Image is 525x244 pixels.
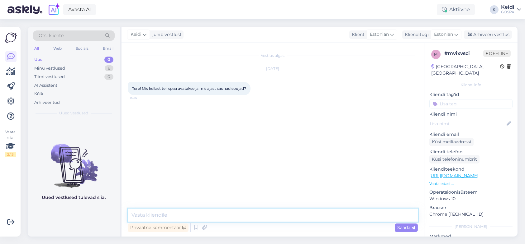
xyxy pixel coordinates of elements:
div: juhib vestlust [150,31,182,38]
img: explore-ai [47,3,60,16]
span: Estonian [370,31,389,38]
p: Kliendi tag'id [429,91,513,98]
div: 2 / 3 [5,152,16,157]
span: Saada [397,225,415,230]
p: Brauser [429,205,513,211]
span: 15:25 [130,95,153,100]
div: # mvixvsci [444,50,483,57]
a: [URL][DOMAIN_NAME] [429,173,478,178]
span: Keidi [131,31,141,38]
div: Keidi [501,5,514,10]
div: Klienditugi [402,31,429,38]
span: Offline [483,50,511,57]
div: All [33,44,40,53]
div: K [490,5,499,14]
p: Chrome [TECHNICAL_ID] [429,211,513,218]
div: Vestlus algas [128,53,418,58]
input: Lisa nimi [430,120,505,127]
span: m [434,52,438,57]
p: Uued vestlused tulevad siia. [42,194,106,201]
a: Avasta AI [63,4,96,15]
p: Operatsioonisüsteem [429,189,513,196]
div: 8 [105,65,113,71]
a: KeidiGOSPA [501,5,521,15]
div: GOSPA [501,10,514,15]
span: Otsi kliente [39,32,64,39]
p: Märkmed [429,233,513,240]
div: AI Assistent [34,82,57,89]
span: Tere! Mis kellast teil spaa avatakse ja mis ajast saunad soojad? [132,86,246,91]
div: Tiimi vestlused [34,74,65,80]
div: Aktiivne [437,4,475,15]
div: 0 [104,57,113,63]
div: Küsi meiliaadressi [429,138,474,146]
div: [PERSON_NAME] [429,224,513,229]
div: Vaata siia [5,129,16,157]
p: Kliendi email [429,131,513,138]
span: Uued vestlused [60,110,88,116]
span: Estonian [434,31,453,38]
p: Vaata edasi ... [429,181,513,186]
img: Askly Logo [5,32,17,44]
div: 0 [104,74,113,80]
div: Email [102,44,115,53]
p: Windows 10 [429,196,513,202]
div: Arhiveeri vestlus [464,30,512,39]
div: Uus [34,57,42,63]
p: Kliendi telefon [429,149,513,155]
div: Web [52,44,63,53]
img: No chats [28,133,120,189]
div: Minu vestlused [34,65,65,71]
div: Kliendi info [429,82,513,88]
p: Kliendi nimi [429,111,513,117]
p: Klienditeekond [429,166,513,173]
div: Kõik [34,91,43,97]
div: [GEOGRAPHIC_DATA], [GEOGRAPHIC_DATA] [431,63,500,76]
div: [DATE] [128,66,418,71]
div: Arhiveeritud [34,99,60,106]
div: Klient [349,31,365,38]
div: Socials [74,44,90,53]
div: Privaatne kommentaar [128,223,189,232]
input: Lisa tag [429,99,513,108]
div: Küsi telefoninumbrit [429,155,480,163]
